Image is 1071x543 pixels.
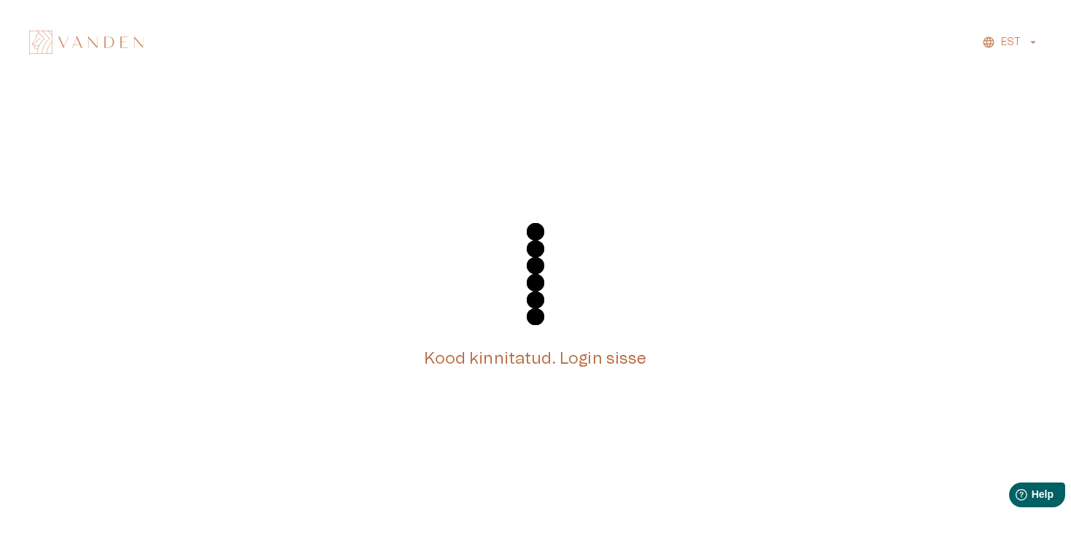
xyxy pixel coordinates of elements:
[980,32,1042,53] button: EST
[424,348,646,370] h5: Kood kinnitatud. Login sisse
[29,31,144,54] img: Vanden logo
[957,477,1071,517] iframe: Help widget launcher
[1001,35,1021,50] p: EST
